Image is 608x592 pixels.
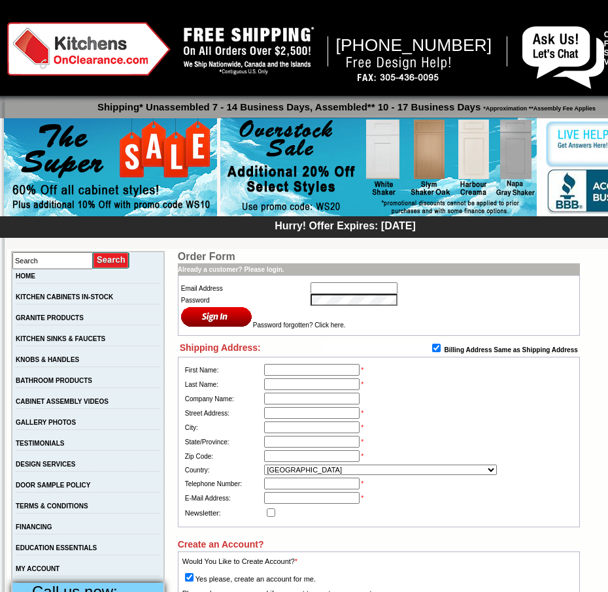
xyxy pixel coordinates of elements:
td: Would You Like to Create Account? [181,555,373,568]
b: Billing Address Same as Shipping Address [445,346,578,354]
td: Country: [184,463,263,476]
a: BATHROOM PRODUCTS [16,377,92,384]
td: Order Form [178,251,575,263]
img: Kitchens on Clearance Logo [7,22,171,76]
a: FINANCING [16,523,52,531]
input: Submit [93,252,130,269]
td: Street Address: [184,406,263,420]
td: Password [180,294,311,306]
span: *Approximation **Assembly Fee Applies [481,102,596,112]
a: TERMS & CONDITIONS [16,502,88,510]
td: Telephone Number: [184,476,263,491]
a: Password forgotten? Click here. [253,321,346,329]
a: KITCHEN CABINETS IN-STOCK [16,293,113,301]
a: TESTIMONIALS [16,440,64,447]
a: DOOR SAMPLE POLICY [16,482,90,489]
td: Newsletter: [184,505,263,521]
input: Sign In [181,306,252,327]
td: Email Address [180,282,311,294]
a: DESIGN SERVICES [16,461,76,468]
td: Already a customer? Please login. [178,263,580,275]
span: Create an Account? [178,539,264,550]
a: GRANITE PRODUCTS [16,314,84,321]
td: Yes please, create an account for me. [181,570,373,586]
span: [PHONE_NUMBER] [336,35,492,55]
td: State/Province: [184,435,263,449]
img: Order Form [579,257,580,257]
a: MY ACCOUNT [16,565,59,572]
a: CABINET ASSEMBLY VIDEOS [16,398,109,405]
a: EDUCATION ESSENTIALS [16,544,97,551]
td: Zip Code: [184,449,263,463]
td: First Name: [184,363,263,377]
a: KNOBS & HANDLES [16,356,79,363]
td: Company Name: [184,391,263,406]
span: Shipping Address: [180,342,261,353]
td: Last Name: [184,377,263,391]
a: HOME [16,272,35,280]
a: GALLERY PHOTOS [16,419,76,426]
a: KITCHEN SINKS & FAUCETS [16,335,105,342]
td: E-Mail Address: [184,491,263,505]
td: City: [184,420,263,435]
